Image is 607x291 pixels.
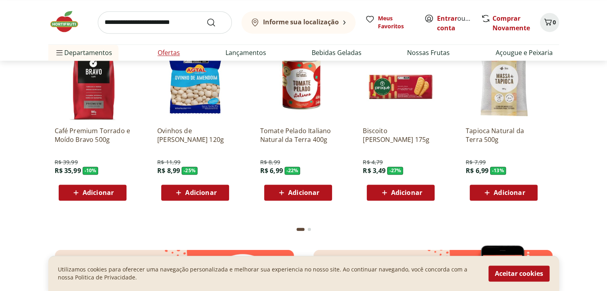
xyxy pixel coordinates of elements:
a: Biscoito [PERSON_NAME] 175g [363,126,439,144]
button: Adicionar [264,185,332,201]
span: - 25 % [182,167,198,175]
span: R$ 6,99 [466,166,488,175]
span: Adicionar [391,189,422,196]
a: Tomate Pelado Italiano Natural da Terra 400g [260,126,336,144]
a: Nossas Frutas [407,48,450,57]
button: Adicionar [470,185,538,201]
a: Comprar Novamente [492,14,530,32]
button: Go to page 2 from fs-carousel [306,220,312,239]
a: Meus Favoritos [365,14,415,30]
img: Tomate Pelado Italiano Natural da Terra 400g [260,44,336,120]
span: ou [437,14,473,33]
a: Ofertas [158,48,180,57]
button: Adicionar [59,185,127,201]
span: R$ 39,99 [55,158,78,166]
button: Informe sua localização [241,11,356,33]
button: Submit Search [206,18,225,27]
span: R$ 11,99 [157,158,180,166]
span: Adicionar [83,189,114,196]
span: R$ 8,99 [157,166,180,175]
span: - 27 % [387,167,403,175]
a: Entrar [437,14,457,23]
span: - 22 % [285,167,301,175]
span: R$ 7,99 [466,158,486,166]
input: search [98,11,232,33]
a: Lançamentos [225,48,266,57]
button: Aceitar cookies [488,265,550,281]
span: R$ 8,99 [260,158,280,166]
button: Carrinho [540,13,559,32]
img: Tapioca Natural da Terra 500g [466,44,542,120]
p: Utilizamos cookies para oferecer uma navegação personalizada e melhorar sua experiencia no nosso ... [58,265,479,281]
span: Adicionar [494,189,525,196]
a: Café Premium Torrado e Moído Bravo 500g [55,126,130,144]
span: Meus Favoritos [378,14,415,30]
button: Menu [55,43,64,62]
b: Informe sua localização [263,18,339,26]
img: Hortifruti [48,10,88,33]
img: Ovinhos de Amendoim Agtal 120g [157,44,233,120]
span: R$ 35,99 [55,166,81,175]
span: R$ 4,79 [363,158,383,166]
span: Departamentos [55,43,112,62]
button: Adicionar [367,185,435,201]
a: Açougue e Peixaria [495,48,552,57]
span: R$ 3,49 [363,166,386,175]
a: Criar conta [437,14,481,32]
button: Current page from fs-carousel [295,220,306,239]
span: Adicionar [185,189,216,196]
span: Adicionar [288,189,319,196]
button: Adicionar [161,185,229,201]
a: Ovinhos de [PERSON_NAME] 120g [157,126,233,144]
a: Bebidas Geladas [312,48,362,57]
img: Café Premium Torrado e Moído Bravo 500g [55,44,130,120]
span: - 13 % [490,167,506,175]
span: - 10 % [83,167,99,175]
a: Tapioca Natural da Terra 500g [466,126,542,144]
span: R$ 6,99 [260,166,283,175]
span: 0 [553,18,556,26]
img: Biscoito Maizena Piraque 175g [363,44,439,120]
